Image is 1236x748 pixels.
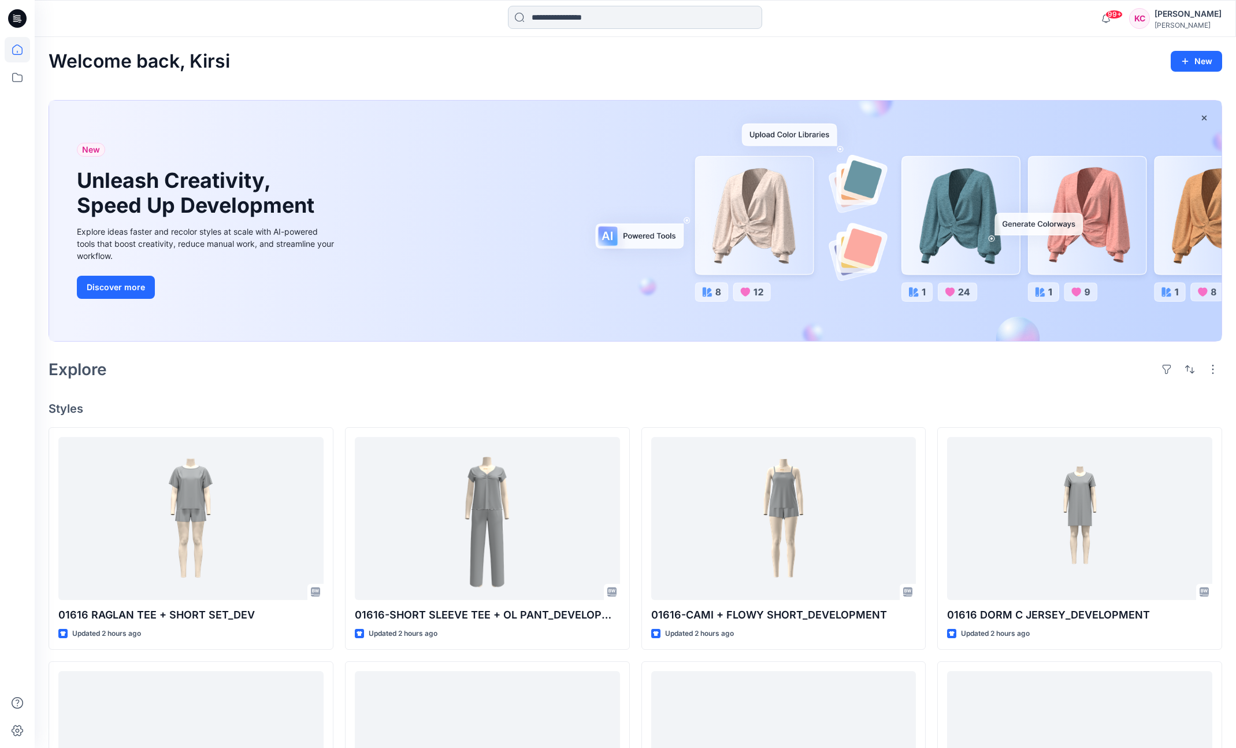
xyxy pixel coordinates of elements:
div: KC [1129,8,1150,29]
p: 01616 RAGLAN TEE + SHORT SET_DEV [58,607,324,623]
h2: Explore [49,360,107,379]
button: Discover more [77,276,155,299]
div: [PERSON_NAME] [1155,21,1222,29]
a: 01616-SHORT SLEEVE TEE + OL PANT_DEVELOPMENT [355,437,620,600]
p: 01616-SHORT SLEEVE TEE + OL PANT_DEVELOPMENT [355,607,620,623]
h1: Unleash Creativity, Speed Up Development [77,168,320,218]
span: 99+ [1105,10,1123,19]
h4: Styles [49,402,1222,416]
a: Discover more [77,276,337,299]
div: [PERSON_NAME] [1155,7,1222,21]
button: New [1171,51,1222,72]
a: 01616 DORM C JERSEY_DEVELOPMENT [947,437,1212,600]
span: New [82,143,100,157]
p: 01616-CAMI + FLOWY SHORT_DEVELOPMENT [651,607,916,623]
div: Explore ideas faster and recolor styles at scale with AI-powered tools that boost creativity, red... [77,225,337,262]
h2: Welcome back, Kirsi [49,51,230,72]
p: Updated 2 hours ago [369,628,437,640]
p: Updated 2 hours ago [961,628,1030,640]
a: 01616 RAGLAN TEE + SHORT SET_DEV [58,437,324,600]
p: 01616 DORM C JERSEY_DEVELOPMENT [947,607,1212,623]
p: Updated 2 hours ago [72,628,141,640]
a: 01616-CAMI + FLOWY SHORT_DEVELOPMENT [651,437,916,600]
p: Updated 2 hours ago [665,628,734,640]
